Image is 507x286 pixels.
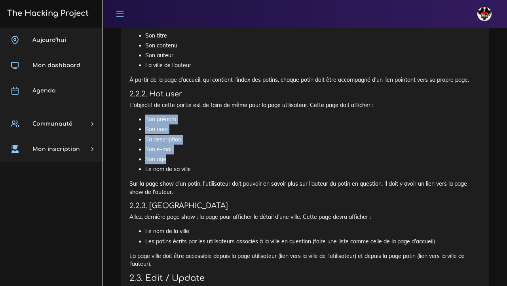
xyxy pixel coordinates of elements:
p: La page ville doit être accessible depuis la page utilisateur (lien vers la ville de l'utilisateu... [129,252,480,268]
li: Son auteur [145,51,480,60]
span: Agenda [32,88,55,94]
li: Son contenu [145,41,480,51]
h3: 2.3. Edit / Update [129,273,480,283]
span: Mon inscription [32,146,80,152]
li: Son prénom [145,115,480,124]
h4: 2.2.2. Hot user [129,90,480,98]
li: Son titre [145,31,480,41]
span: Aujourd'hui [32,37,66,43]
li: La ville de l'auteur [145,60,480,70]
li: Son e-mail [145,145,480,154]
h4: 2.2.3. [GEOGRAPHIC_DATA] [129,201,480,210]
p: Sur la page show d'un potin, l'utilisateur doit pouvoir en savoir plus sur l'auteur du potin en q... [129,180,480,196]
h3: The Hacking Project [5,9,89,18]
li: Le nom de sa ville [145,164,480,174]
p: Allez, dernière page show : la page pour afficher le détail d'une ville. Cette page devra afficher : [129,213,480,221]
span: Communauté [32,121,72,127]
li: Son nom [145,124,480,134]
p: À partir de la page d'accueil, qui contient l'index des potins, chaque potin doit être accompagné... [129,76,480,84]
li: Sa description [145,135,480,145]
li: Les potins écrits par les utilisateurs associés à la ville en question (faire une liste comme cel... [145,237,480,246]
p: L'objectif de cette partie est de faire de même pour la page utilisateur. Cette page doit afficher : [129,101,480,109]
li: Le nom de la ville [145,226,480,236]
img: avatar [477,7,492,21]
li: Son age [145,154,480,164]
span: Mon dashboard [32,62,80,68]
